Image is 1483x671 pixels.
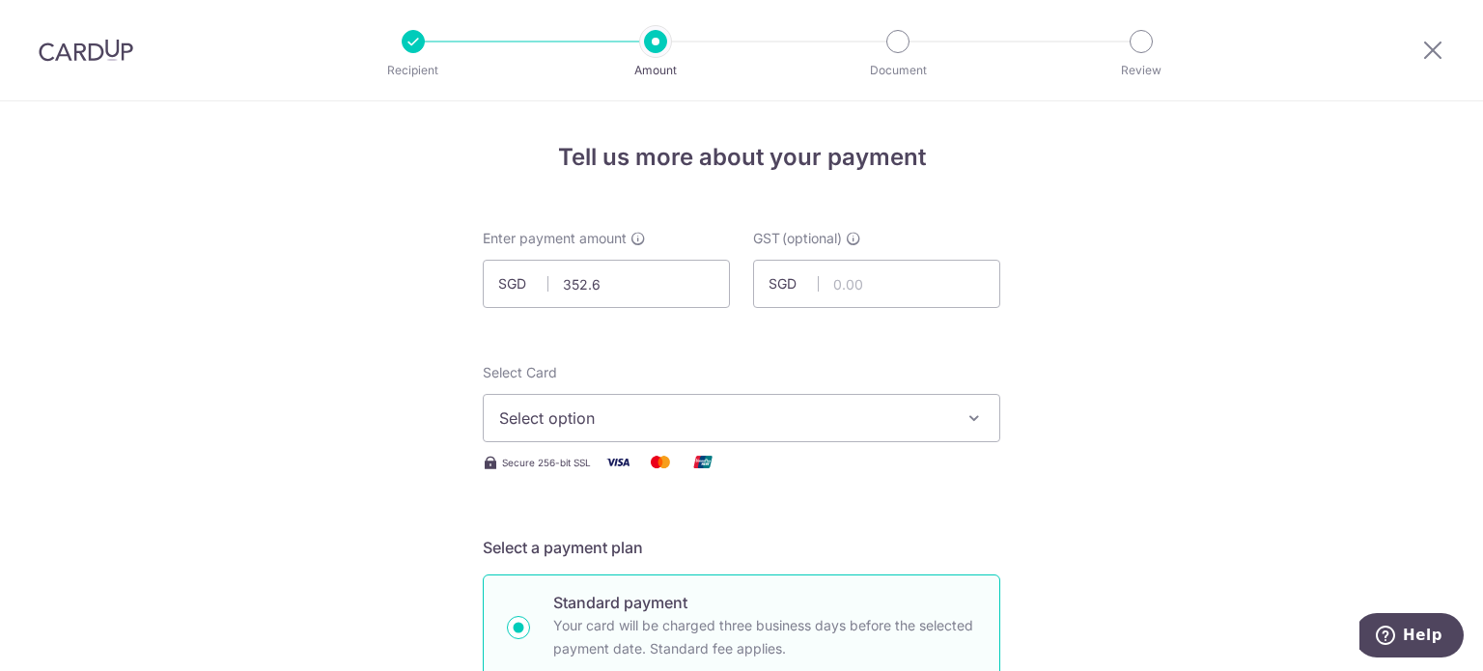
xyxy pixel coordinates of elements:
img: Mastercard [641,450,680,474]
h4: Tell us more about your payment [483,140,1000,175]
img: Visa [599,450,637,474]
button: Select option [483,394,1000,442]
p: Recipient [342,61,485,80]
input: 0.00 [483,260,730,308]
span: SGD [769,274,819,294]
span: Enter payment amount [483,229,627,248]
iframe: Opens a widget where you can find more information [1359,613,1464,661]
p: Document [826,61,969,80]
span: Secure 256-bit SSL [502,455,591,470]
p: Amount [584,61,727,80]
span: GST [753,229,780,248]
h5: Select a payment plan [483,536,1000,559]
p: Standard payment [553,591,976,614]
span: (optional) [782,229,842,248]
p: Your card will be charged three business days before the selected payment date. Standard fee appl... [553,614,976,660]
img: CardUp [39,39,133,62]
p: Review [1070,61,1213,80]
span: Select option [499,406,949,430]
span: SGD [498,274,548,294]
span: translation missing: en.payables.payment_networks.credit_card.summary.labels.select_card [483,364,557,380]
img: Union Pay [684,450,722,474]
input: 0.00 [753,260,1000,308]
